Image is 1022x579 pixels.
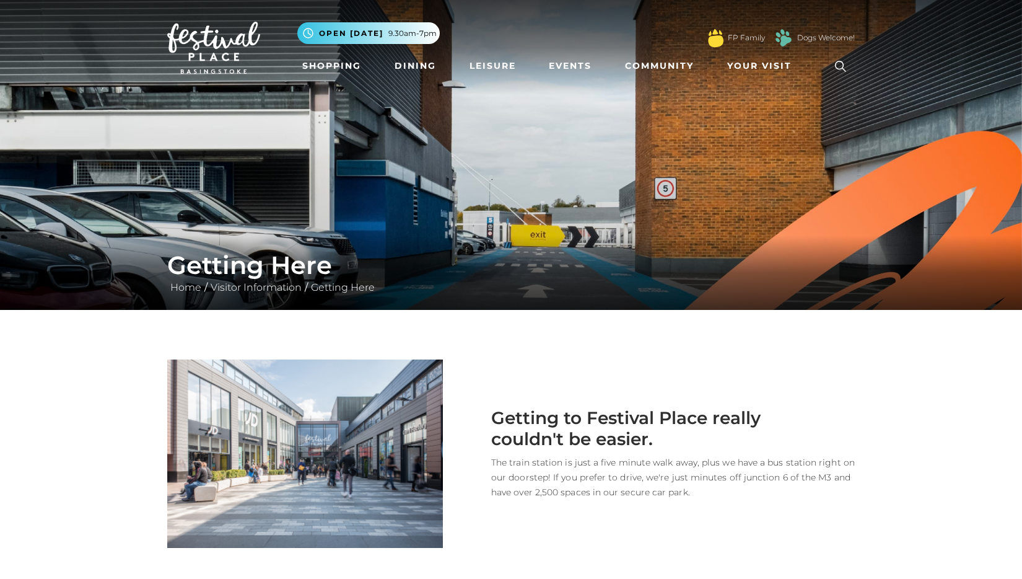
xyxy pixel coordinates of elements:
[308,281,378,293] a: Getting Here
[297,22,440,44] button: Open [DATE] 9.30am-7pm
[461,455,855,500] p: The train station is just a five minute walk away, plus we have a bus station right on our doorst...
[167,22,260,74] img: Festival Place Logo
[728,32,765,43] a: FP Family
[388,28,437,39] span: 9.30am-7pm
[297,55,366,77] a: Shopping
[390,55,441,77] a: Dining
[544,55,596,77] a: Events
[207,281,305,293] a: Visitor Information
[461,408,771,449] h2: Getting to Festival Place really couldn't be easier.
[167,281,204,293] a: Home
[167,250,855,280] h1: Getting Here
[797,32,855,43] a: Dogs Welcome!
[727,60,792,73] span: Your Visit
[319,28,383,39] span: Open [DATE]
[620,55,699,77] a: Community
[465,55,521,77] a: Leisure
[722,55,803,77] a: Your Visit
[158,250,864,295] div: / /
